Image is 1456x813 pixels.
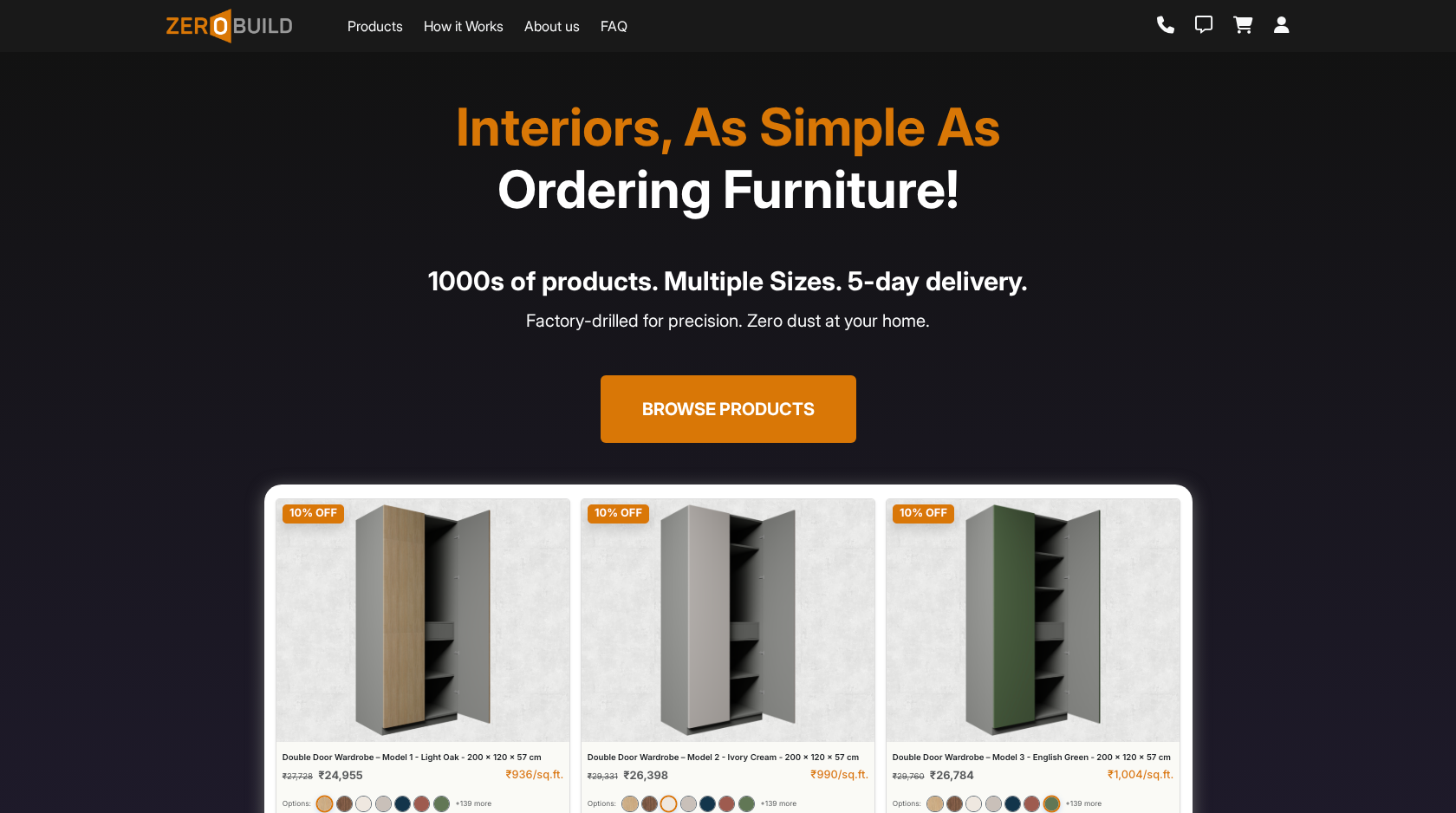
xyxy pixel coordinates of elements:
h4: 1000s of products. Multiple Sizes. 5-day delivery. [177,262,1279,301]
p: Factory-drilled for precision. Zero dust at your home. [177,308,1279,334]
a: Login [1274,16,1290,36]
span: Ordering Furniture! [497,158,959,220]
button: Browse Products [601,375,856,443]
a: Products [348,16,403,36]
a: FAQ [601,16,627,36]
h1: Interiors, As Simple As [177,95,1279,220]
img: ZeroBuild logo [166,9,292,43]
a: About us [524,16,580,36]
a: How it Works [424,16,504,36]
